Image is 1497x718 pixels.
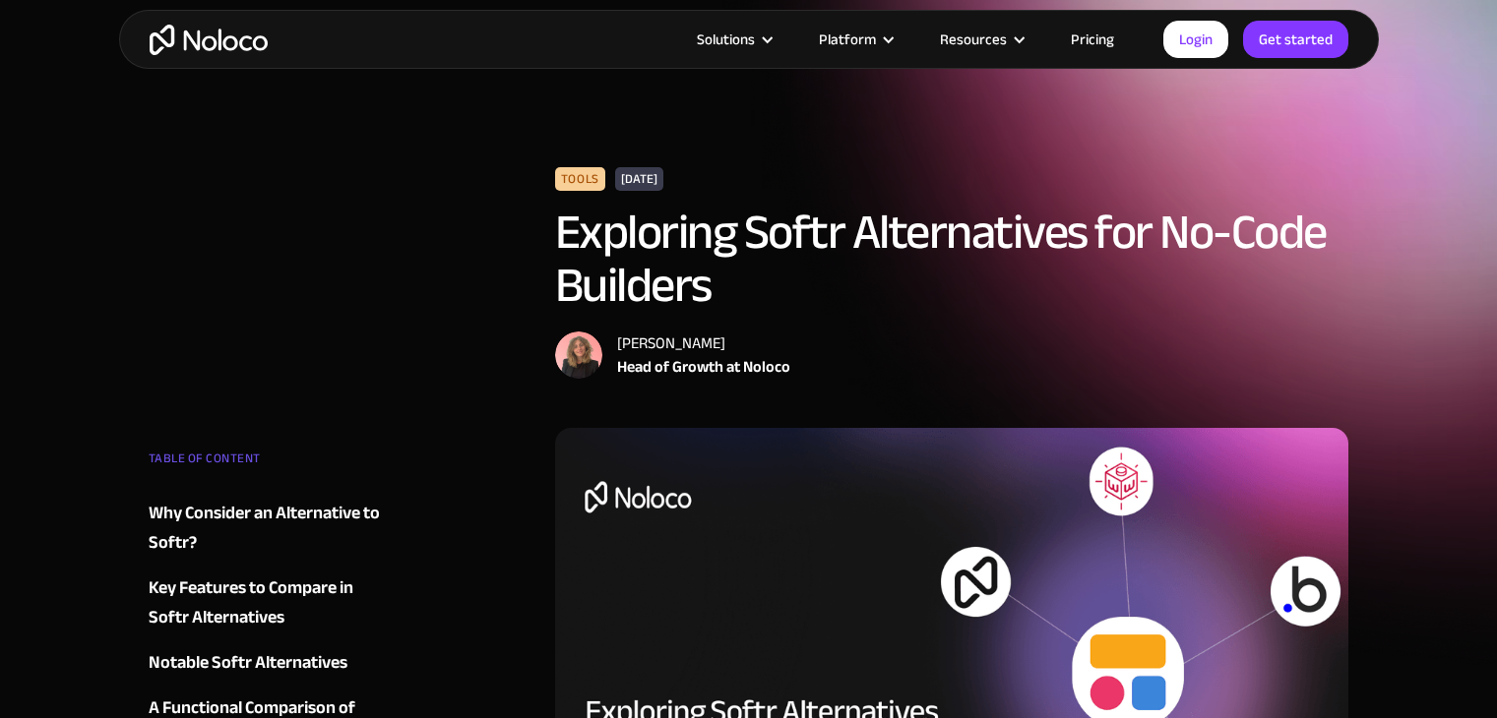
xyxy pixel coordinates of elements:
div: [DATE] [615,167,663,191]
div: Resources [915,27,1046,52]
div: Resources [940,27,1007,52]
div: Notable Softr Alternatives [149,648,347,678]
div: Platform [819,27,876,52]
h1: Exploring Softr Alternatives for No-Code Builders [555,206,1349,312]
div: Platform [794,27,915,52]
a: Notable Softr Alternatives [149,648,387,678]
div: Solutions [697,27,755,52]
div: TABLE OF CONTENT [149,444,387,483]
div: Solutions [672,27,794,52]
div: Head of Growth at Noloco [617,355,790,379]
a: Why Consider an Alternative to Softr? [149,499,387,558]
a: Login [1163,21,1228,58]
a: Key Features to Compare in Softr Alternatives [149,573,387,632]
a: home [150,25,268,55]
div: [PERSON_NAME] [617,331,790,355]
a: Pricing [1046,27,1139,52]
div: Tools [555,167,605,191]
a: Get started [1243,21,1348,58]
